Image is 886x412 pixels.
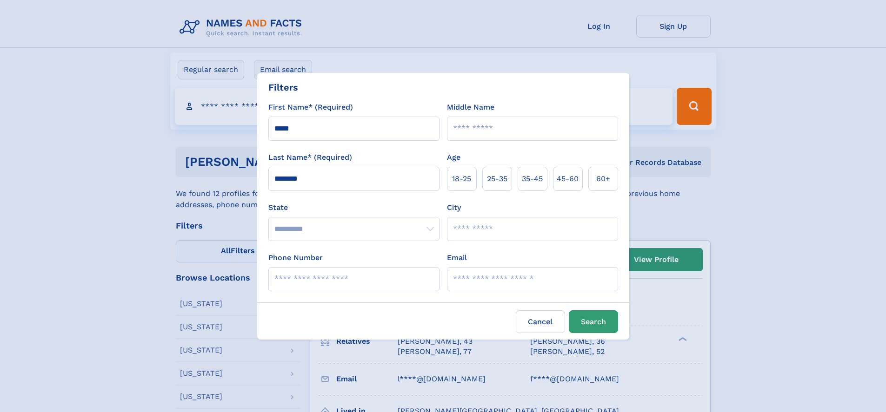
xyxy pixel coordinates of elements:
span: 60+ [596,173,610,184]
label: State [268,202,440,213]
button: Search [569,310,618,333]
span: 25‑35 [487,173,507,184]
div: Filters [268,80,298,94]
span: 35‑45 [522,173,543,184]
label: Email [447,252,467,263]
span: 18‑25 [452,173,471,184]
label: Last Name* (Required) [268,152,352,163]
span: 45‑60 [557,173,579,184]
label: Phone Number [268,252,323,263]
label: First Name* (Required) [268,102,353,113]
label: City [447,202,461,213]
label: Middle Name [447,102,494,113]
label: Age [447,152,460,163]
label: Cancel [516,310,565,333]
